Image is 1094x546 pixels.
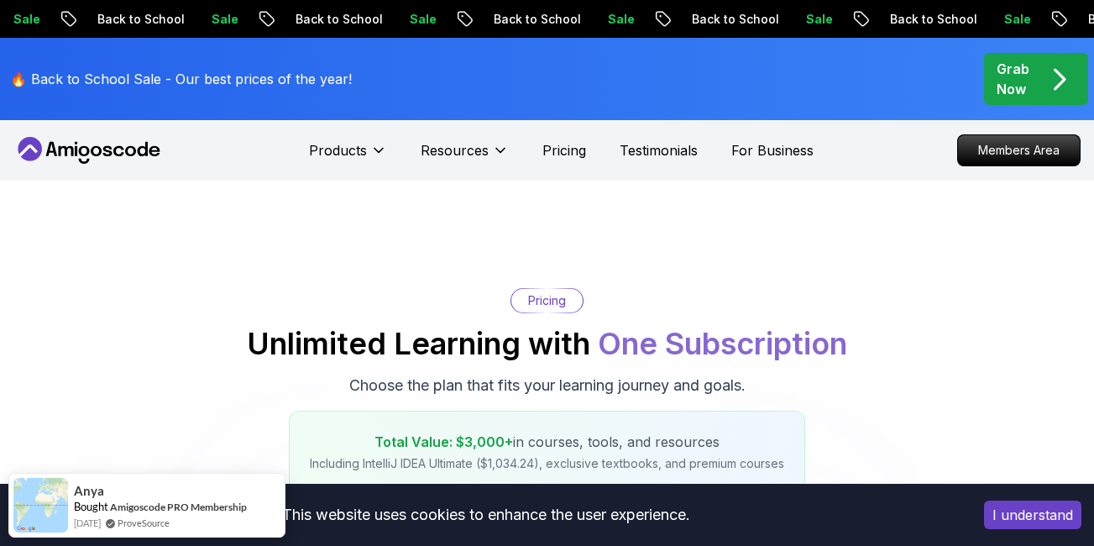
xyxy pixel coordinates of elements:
[310,455,784,472] p: Including IntelliJ IDEA Ultimate ($1,034.24), exclusive textbooks, and premium courses
[74,484,104,498] span: Anya
[247,327,847,360] h2: Unlimited Learning with
[110,500,247,514] a: Amigoscode PRO Membership
[997,59,1029,99] p: Grab Now
[875,11,989,28] p: Back to School
[395,11,448,28] p: Sale
[374,433,513,450] span: Total Value: $3,000+
[13,478,68,533] img: provesource social proof notification image
[984,501,1081,529] button: Accept cookies
[528,292,566,309] p: Pricing
[309,140,387,174] button: Products
[196,11,250,28] p: Sale
[280,11,395,28] p: Back to School
[479,11,593,28] p: Back to School
[349,374,746,397] p: Choose the plan that fits your learning journey and goals.
[593,11,646,28] p: Sale
[421,140,489,160] p: Resources
[957,134,1081,166] a: Members Area
[310,432,784,452] p: in courses, tools, and resources
[731,140,814,160] a: For Business
[598,325,847,362] span: One Subscription
[677,11,791,28] p: Back to School
[82,11,196,28] p: Back to School
[309,140,367,160] p: Products
[958,135,1080,165] p: Members Area
[118,516,170,530] a: ProveSource
[542,140,586,160] a: Pricing
[10,69,352,89] p: 🔥 Back to School Sale - Our best prices of the year!
[13,496,959,533] div: This website uses cookies to enhance the user experience.
[74,500,108,513] span: Bought
[620,140,698,160] a: Testimonials
[74,516,101,530] span: [DATE]
[421,140,509,174] button: Resources
[791,11,845,28] p: Sale
[989,11,1043,28] p: Sale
